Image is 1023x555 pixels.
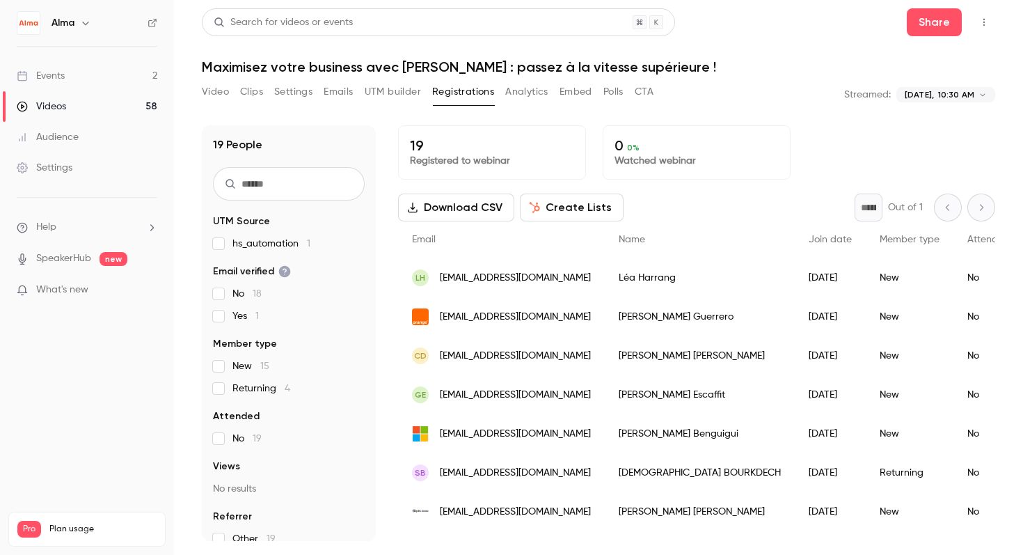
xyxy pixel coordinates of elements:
span: Member type [213,337,277,351]
span: [EMAIL_ADDRESS][DOMAIN_NAME] [440,427,591,441]
span: Name [619,235,645,244]
div: [PERSON_NAME] Escaffit [605,375,795,414]
span: Email [412,235,436,244]
div: New [866,336,953,375]
p: Out of 1 [888,201,923,214]
span: Join date [809,235,852,244]
h1: 19 People [213,136,262,153]
div: [DATE] [795,453,866,492]
span: LH [415,272,425,284]
span: Referrer [213,510,252,524]
span: [EMAIL_ADDRESS][DOMAIN_NAME] [440,466,591,480]
span: 19 [253,434,262,444]
div: Returning [866,453,953,492]
a: SpeakerHub [36,251,91,266]
span: GE [415,389,426,401]
button: Settings [274,81,312,103]
div: [DATE] [795,336,866,375]
button: Embed [560,81,592,103]
div: Events [17,69,65,83]
button: Registrations [432,81,494,103]
button: Polls [603,81,624,103]
div: New [866,492,953,531]
button: CTA [635,81,653,103]
div: New [866,297,953,336]
span: Email verified [213,265,291,279]
span: 1 [255,311,259,321]
span: Other [232,532,276,546]
span: 4 [285,384,290,393]
div: [DATE] [795,258,866,297]
button: Share [907,8,962,36]
div: New [866,258,953,297]
span: Returning [232,382,290,396]
p: 19 [410,137,574,154]
span: Attended [213,409,260,423]
span: UTM Source [213,214,270,228]
span: new [100,252,127,266]
button: Create Lists [520,194,624,221]
span: CD [414,350,427,362]
div: New [866,414,953,453]
div: Videos [17,100,66,114]
span: What's new [36,283,88,297]
div: [DATE] [795,492,866,531]
span: [EMAIL_ADDRESS][DOMAIN_NAME] [440,349,591,364]
p: Streamed: [844,88,891,102]
div: [DATE] [795,375,866,414]
button: UTM builder [365,81,421,103]
img: orange.fr [412,308,429,325]
span: Help [36,220,56,235]
iframe: Noticeable Trigger [141,284,157,297]
button: Video [202,81,229,103]
span: [DATE], [905,88,934,101]
span: 0 % [627,143,640,153]
span: [EMAIL_ADDRESS][DOMAIN_NAME] [440,505,591,519]
span: No [232,432,262,446]
div: Settings [17,161,72,175]
span: Plan usage [49,524,157,535]
div: New [866,375,953,414]
span: New [232,359,269,373]
span: SB [415,467,426,479]
div: [PERSON_NAME] Benguigui [605,414,795,453]
span: No [232,287,262,301]
section: facet-groups [213,214,365,546]
p: Registered to webinar [410,154,574,168]
h1: Maximisez votre business avec [PERSON_NAME] : passez à la vitesse supérieure ! [202,58,995,75]
span: 1 [307,239,310,249]
div: [DEMOGRAPHIC_DATA] BOURKDECH [605,453,795,492]
h6: Alma [51,16,74,30]
p: No results [213,482,365,496]
div: [PERSON_NAME] Guerrero [605,297,795,336]
span: Views [213,460,240,474]
img: outlook.fr [412,425,429,442]
button: Emails [324,81,353,103]
p: 0 [614,137,779,154]
div: [PERSON_NAME] [PERSON_NAME] [605,492,795,531]
p: Watched webinar [614,154,779,168]
span: Pro [17,521,41,538]
div: Léa Harrang [605,258,795,297]
li: help-dropdown-opener [17,220,157,235]
button: Top Bar Actions [973,11,995,33]
span: Yes [232,309,259,323]
div: [PERSON_NAME] [PERSON_NAME] [605,336,795,375]
span: 18 [253,289,262,299]
img: Alma [17,12,40,34]
button: Download CSV [398,194,514,221]
span: Member type [880,235,939,244]
span: [EMAIL_ADDRESS][DOMAIN_NAME] [440,271,591,286]
span: [EMAIL_ADDRESS][DOMAIN_NAME] [440,310,591,325]
img: optic2000.com [412,503,429,520]
div: [DATE] [795,414,866,453]
span: hs_automation [232,237,310,251]
span: 15 [260,361,269,371]
div: Search for videos or events [214,15,353,30]
button: Analytics [505,81,548,103]
button: Clips [240,81,263,103]
div: [DATE] [795,297,866,336]
span: [EMAIL_ADDRESS][DOMAIN_NAME] [440,388,591,402]
span: Attended [967,235,1010,244]
div: Audience [17,130,79,144]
